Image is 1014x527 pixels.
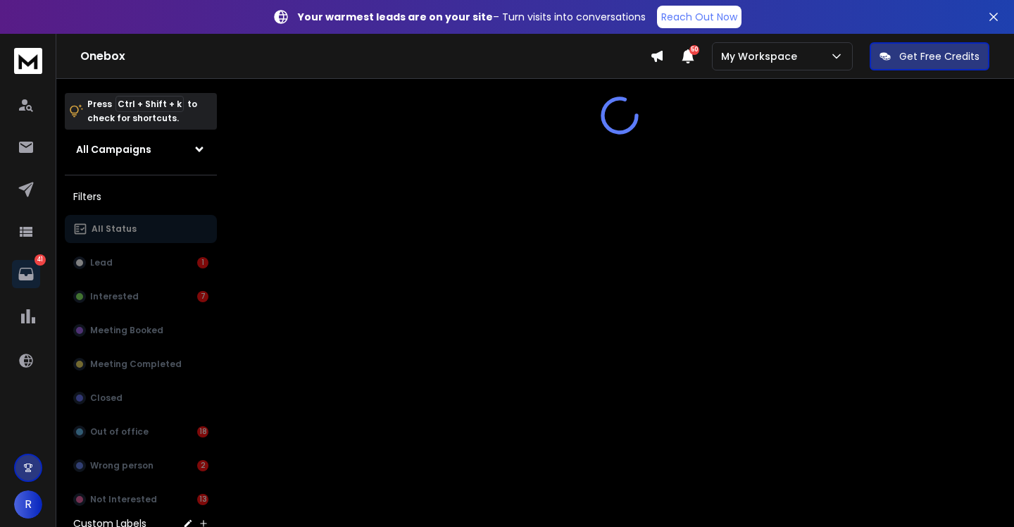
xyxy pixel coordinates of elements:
[298,10,493,24] strong: Your warmest leads are on your site
[721,49,803,63] p: My Workspace
[12,260,40,288] a: 41
[65,187,217,206] h3: Filters
[80,48,650,65] h1: Onebox
[87,97,197,125] p: Press to check for shortcuts.
[870,42,989,70] button: Get Free Credits
[35,254,46,266] p: 41
[689,45,699,55] span: 50
[115,96,184,112] span: Ctrl + Shift + k
[14,48,42,74] img: logo
[657,6,741,28] a: Reach Out Now
[76,142,151,156] h1: All Campaigns
[899,49,979,63] p: Get Free Credits
[14,490,42,519] button: R
[65,135,217,163] button: All Campaigns
[298,10,646,24] p: – Turn visits into conversations
[661,10,737,24] p: Reach Out Now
